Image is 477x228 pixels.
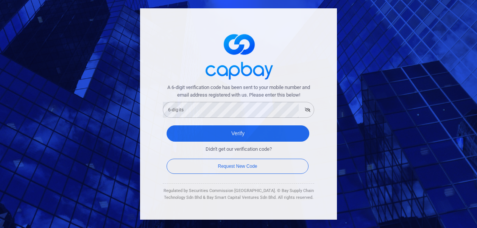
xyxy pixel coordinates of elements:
button: Request New Code [167,159,309,174]
button: Verify [167,125,309,142]
div: Regulated by Securities Commission [GEOGRAPHIC_DATA]. © Bay Supply Chain Technology Sdn Bhd & Bay... [163,187,314,201]
span: A 6-digit verification code has been sent to your mobile number and email address registered with... [163,84,314,100]
img: logo [201,27,276,84]
span: Didn't get our verification code? [206,145,272,153]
